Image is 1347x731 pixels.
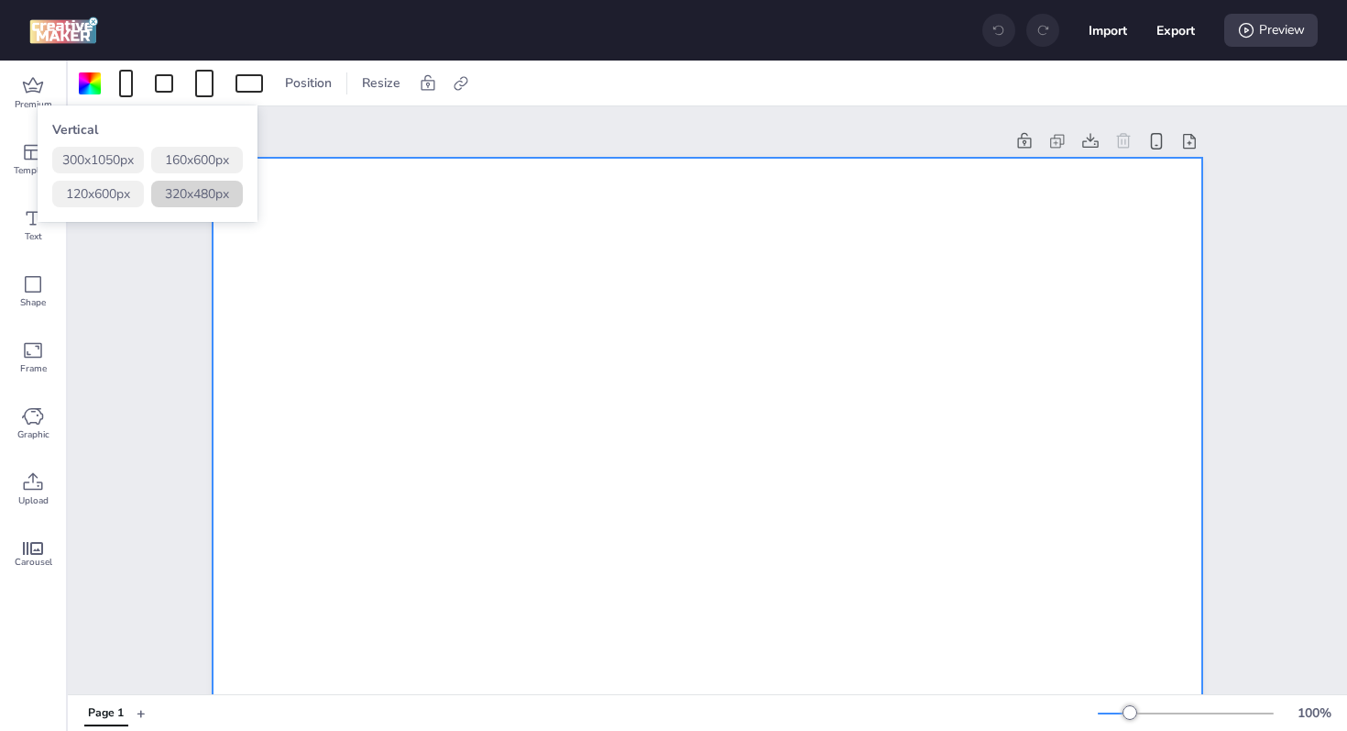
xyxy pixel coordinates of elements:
span: Position [281,73,335,93]
span: Carousel [15,555,52,570]
div: Tabs [75,697,137,729]
span: Shape [20,295,46,310]
button: Import [1089,11,1127,50]
img: logo Creative Maker [29,17,98,44]
span: Graphic [17,427,49,442]
div: Page 1 [88,705,124,722]
span: Resize [358,73,404,93]
button: 120x600px [52,181,144,207]
div: Preview [1224,14,1318,47]
span: Premium [15,97,52,112]
span: Text [25,229,42,244]
span: Frame [20,361,47,376]
span: Upload [18,493,49,508]
div: 100 % [1292,703,1336,723]
button: 160x600px [151,147,243,173]
button: 300x1050px [52,147,144,173]
button: Export [1156,11,1195,50]
span: Template [14,163,52,178]
button: + [137,697,146,729]
div: Page 1 [213,132,1004,151]
button: 320x480px [151,181,243,207]
p: Vertical [52,120,243,139]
